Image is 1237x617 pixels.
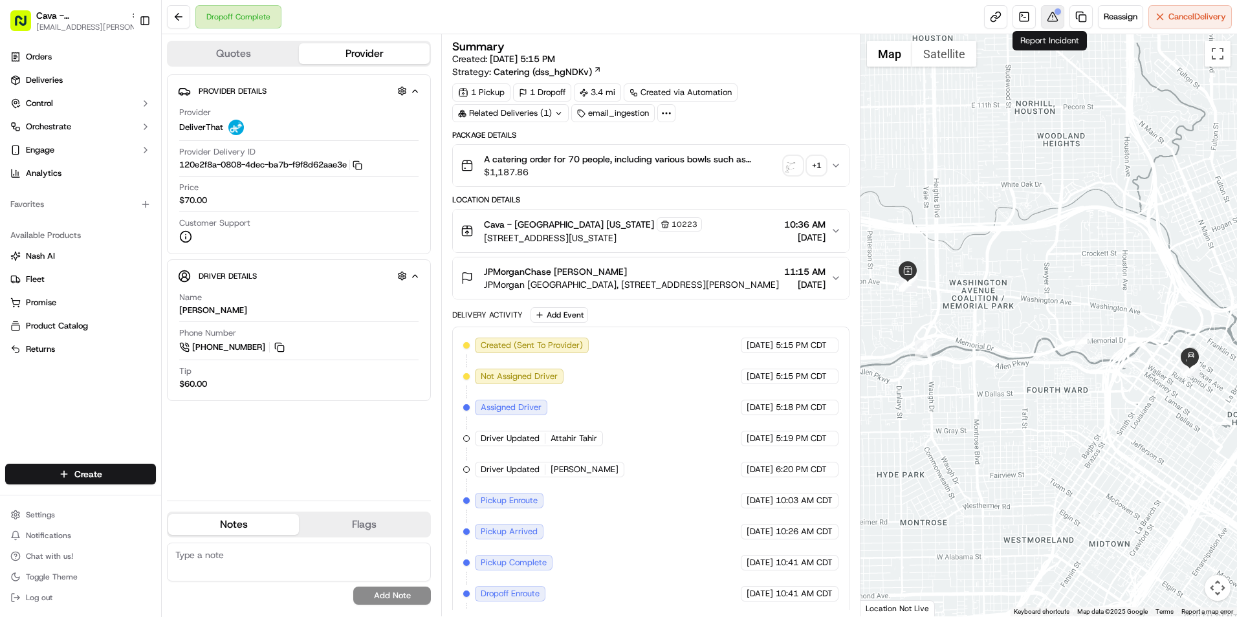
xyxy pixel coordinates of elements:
[107,200,112,211] span: •
[13,168,87,179] div: Past conversations
[179,107,211,118] span: Provider
[36,22,140,32] button: [EMAIL_ADDRESS][PERSON_NAME][DOMAIN_NAME]
[747,557,773,568] span: [DATE]
[179,340,287,354] a: [PHONE_NUMBER]
[26,274,45,285] span: Fleet
[27,124,50,147] img: 5e9a9d7314ff4150bce227a61376b483.jpg
[453,257,849,299] button: JPMorganChase [PERSON_NAME]JPMorgan [GEOGRAPHIC_DATA], [STREET_ADDRESS][PERSON_NAME]11:15 AM[DATE]
[494,65,592,78] span: Catering (dss_hgNDKv)
[481,588,540,600] span: Dropoff Enroute
[1168,11,1226,23] span: Cancel Delivery
[179,292,202,303] span: Name
[747,340,773,351] span: [DATE]
[1014,607,1069,616] button: Keyboard shortcuts
[747,433,773,444] span: [DATE]
[776,433,827,444] span: 5:19 PM CDT
[574,83,621,102] div: 3.4 mi
[481,371,558,382] span: Not Assigned Driver
[452,195,849,205] div: Location Details
[179,122,223,133] span: DeliverThat
[1104,11,1137,23] span: Reassign
[13,223,34,244] img: Dianne Alexi Soriano
[1155,608,1174,615] a: Terms (opens in new tab)
[40,235,171,246] span: [PERSON_NAME] [PERSON_NAME]
[104,284,213,307] a: 💻API Documentation
[784,157,826,175] button: signature_proof_of_delivery image+1
[5,316,156,336] button: Product Catalog
[5,246,156,266] button: Nash AI
[26,51,52,63] span: Orders
[26,510,55,520] span: Settings
[452,104,569,122] div: Related Deliveries (1)
[10,250,151,262] a: Nash AI
[115,200,141,211] span: [DATE]
[453,145,849,186] button: A catering order for 70 people, including various bowls such as Roasted Vegetable + Avocado, Fala...
[5,464,156,484] button: Create
[10,297,151,308] a: Promise
[5,568,156,586] button: Toggle Theme
[192,341,265,353] span: [PHONE_NUMBER]
[1205,41,1231,67] button: Toggle fullscreen view
[26,74,63,86] span: Deliveries
[174,235,179,246] span: •
[867,41,912,67] button: Show street map
[179,146,256,158] span: Provider Delivery ID
[13,124,36,147] img: 1736555255976-a54dd68f-1ca7-489b-9aae-adbdc363a1c4
[912,41,976,67] button: Show satellite imagery
[860,600,935,616] div: Location Not Live
[776,588,833,600] span: 10:41 AM CDT
[5,506,156,524] button: Settings
[1075,333,1092,350] div: 14
[5,526,156,545] button: Notifications
[26,320,88,332] span: Product Catalog
[26,98,53,109] span: Control
[58,136,178,147] div: We're available if you need us!
[178,265,420,287] button: Driver Details
[91,320,157,330] a: Powered byPylon
[784,218,826,231] span: 10:36 AM
[26,551,73,561] span: Chat with us!
[5,292,156,313] button: Promise
[179,182,199,193] span: Price
[571,104,655,122] div: email_ingestion
[10,343,151,355] a: Returns
[26,530,71,541] span: Notifications
[899,275,916,292] div: 12
[452,130,849,140] div: Package Details
[747,526,773,537] span: [DATE]
[481,340,583,351] span: Created (Sent To Provider)
[201,166,235,181] button: See all
[747,371,773,382] span: [DATE]
[747,588,773,600] span: [DATE]
[747,495,773,506] span: [DATE]
[179,305,247,316] div: [PERSON_NAME]
[1013,31,1087,50] div: Report Incident
[26,592,52,603] span: Log out
[178,80,420,102] button: Provider Details
[484,218,654,231] span: Cava - [GEOGRAPHIC_DATA] [US_STATE]
[484,166,779,179] span: $1,187.86
[220,127,235,143] button: Start new chat
[26,250,55,262] span: Nash AI
[13,188,34,209] img: Liam S.
[26,343,55,355] span: Returns
[26,236,36,246] img: 1736555255976-a54dd68f-1ca7-489b-9aae-adbdc363a1c4
[34,83,233,97] input: Got a question? Start typing here...
[179,195,207,206] span: $70.00
[1183,362,1199,378] div: 19
[490,53,555,65] span: [DATE] 5:15 PM
[481,557,547,568] span: Pickup Complete
[776,464,827,475] span: 6:20 PM CDT
[784,265,826,278] span: 11:15 AM
[179,159,362,171] button: 120e2f8a-0808-4dec-ba7b-f9f8d62aae3e
[624,83,738,102] a: Created via Automation
[299,514,430,535] button: Flags
[26,572,78,582] span: Toggle Theme
[5,5,134,36] button: Cava - [GEOGRAPHIC_DATA] [US_STATE][EMAIL_ADDRESS][PERSON_NAME][DOMAIN_NAME]
[1077,608,1148,615] span: Map data ©2025 Google
[8,284,104,307] a: 📗Knowledge Base
[452,83,510,102] div: 1 Pickup
[513,83,571,102] div: 1 Dropoff
[1181,608,1233,615] a: Report a map error
[551,433,597,444] span: Attahir Tahir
